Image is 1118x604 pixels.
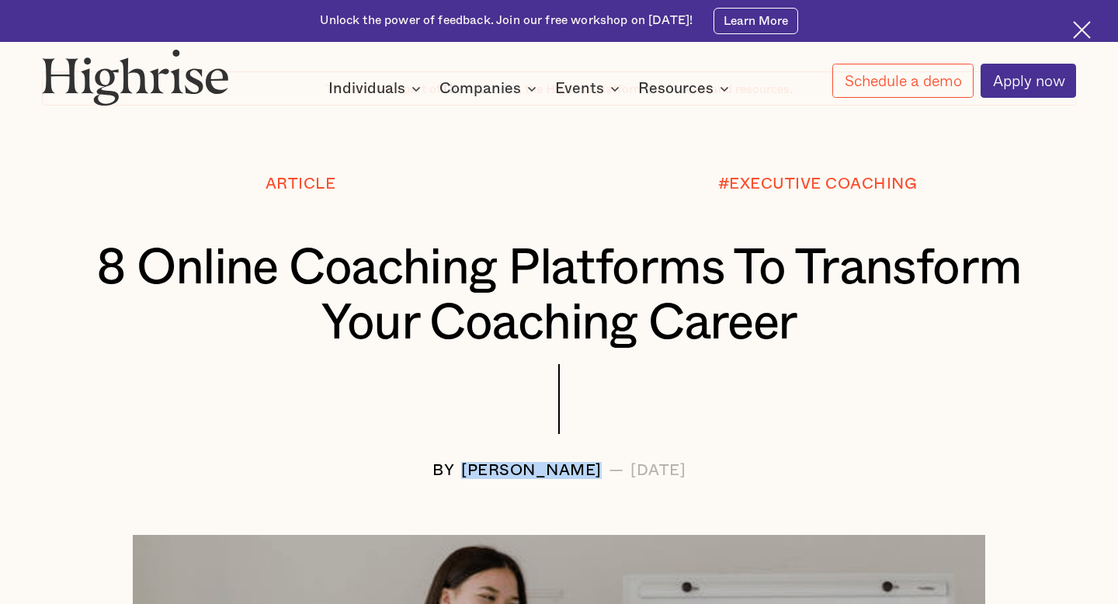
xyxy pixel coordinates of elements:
div: [PERSON_NAME] [461,462,602,479]
div: Companies [439,79,541,98]
img: Cross icon [1073,21,1091,39]
div: Companies [439,79,521,98]
div: — [609,462,624,479]
a: Schedule a demo [832,64,973,98]
div: Events [555,79,604,98]
h1: 8 Online Coaching Platforms To Transform Your Coaching Career [85,241,1033,351]
img: Highrise logo [42,49,229,106]
a: Apply now [981,64,1076,98]
div: [DATE] [630,462,686,479]
div: Individuals [328,79,425,98]
div: BY [432,462,454,479]
div: Article [266,175,336,193]
div: Resources [638,79,734,98]
div: Resources [638,79,714,98]
div: #EXECUTIVE COACHING [718,175,918,193]
div: Unlock the power of feedback. Join our free workshop on [DATE]! [320,12,693,29]
div: Individuals [328,79,405,98]
div: Events [555,79,624,98]
a: Learn More [714,8,797,35]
